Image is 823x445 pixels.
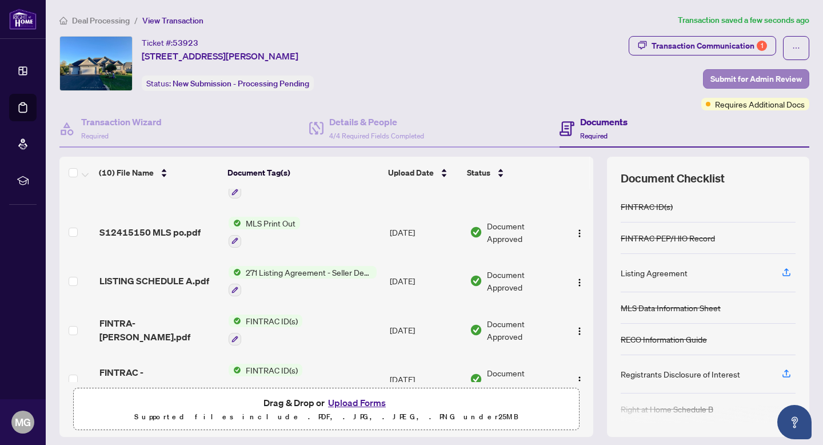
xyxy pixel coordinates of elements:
div: RECO Information Guide [621,333,707,345]
td: [DATE] [385,355,465,404]
td: [DATE] [385,305,465,355]
span: FINTRAC ID(s) [241,315,302,327]
button: Transaction Communication1 [629,36,776,55]
span: Requires Additional Docs [715,98,805,110]
div: Ticket #: [142,36,198,49]
span: Drag & Drop or [263,395,389,410]
div: 1 [757,41,767,51]
img: Document Status [470,226,482,239]
h4: Documents [580,115,628,129]
span: Document Approved [487,268,561,293]
button: Upload Forms [325,395,389,410]
div: MLS Data Information Sheet [621,301,721,314]
h4: Details & People [329,115,424,129]
button: Open asap [777,405,812,439]
button: Logo [570,223,589,241]
button: Logo [570,272,589,290]
th: Status [462,157,562,189]
span: Required [580,132,608,140]
span: home [59,17,67,25]
img: IMG-S12415150_1.jpg [60,37,132,90]
div: FINTRAC PEP/HIO Record [621,232,715,244]
img: Logo [575,278,584,287]
span: (10) File Name [99,166,154,179]
img: Status Icon [229,364,241,376]
div: Status: [142,76,314,91]
th: (10) File Name [94,157,223,189]
button: Logo [570,370,589,388]
td: [DATE] [385,257,465,306]
span: Submit for Admin Review [710,70,802,88]
span: Deal Processing [72,15,130,26]
span: [STREET_ADDRESS][PERSON_NAME] [142,49,298,63]
button: Submit for Admin Review [703,69,809,89]
span: LISTING SCHEDULE A.pdf [99,274,209,288]
span: MG [15,414,31,430]
span: FINTRAC ID(s) [241,364,302,376]
img: Status Icon [229,217,241,229]
img: Status Icon [229,315,241,327]
th: Document Tag(s) [223,157,383,189]
span: Document Approved [487,367,561,392]
p: Supported files include .PDF, .JPG, .JPEG, .PNG under 25 MB [81,410,572,424]
img: logo [9,9,37,30]
li: / [134,14,138,27]
div: FINTRAC ID(s) [621,200,673,213]
img: Document Status [470,275,482,287]
img: Logo [575,376,584,385]
button: Status IconFINTRAC ID(s) [229,315,302,345]
img: Document Status [470,373,482,386]
span: 53923 [173,38,198,48]
div: Transaction Communication [652,37,767,55]
img: Document Status [470,324,482,336]
div: Right at Home Schedule B [621,403,713,415]
span: Drag & Drop orUpload FormsSupported files include .PDF, .JPG, .JPEG, .PNG under25MB [74,388,579,431]
article: Transaction saved a few seconds ago [678,14,809,27]
span: FINTRAC - [PERSON_NAME].pdf [99,365,219,393]
span: Document Checklist [621,170,725,186]
img: Logo [575,229,584,238]
button: Logo [570,321,589,339]
h4: Transaction Wizard [81,115,162,129]
img: Status Icon [229,266,241,279]
span: MLS Print Out [241,217,300,229]
td: [DATE] [385,208,465,257]
span: 4/4 Required Fields Completed [329,132,424,140]
th: Upload Date [383,157,463,189]
span: 271 Listing Agreement - Seller Designated Representation Agreement Authority to Offer for Sale [241,266,377,279]
span: ellipsis [792,44,800,52]
span: Document Approved [487,317,561,343]
span: Status [467,166,490,179]
span: Required [81,132,109,140]
img: Logo [575,327,584,336]
span: S12415150 MLS po.pdf [99,225,201,239]
div: Listing Agreement [621,267,688,279]
span: View Transaction [142,15,203,26]
button: Status IconFINTRAC ID(s) [229,364,302,395]
span: FINTRA-[PERSON_NAME].pdf [99,316,219,344]
button: Status Icon271 Listing Agreement - Seller Designated Representation Agreement Authority to Offer ... [229,266,377,297]
div: Registrants Disclosure of Interest [621,368,740,380]
button: Status IconMLS Print Out [229,217,300,248]
span: New Submission - Processing Pending [173,78,309,89]
span: Upload Date [388,166,434,179]
span: Document Approved [487,220,561,245]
